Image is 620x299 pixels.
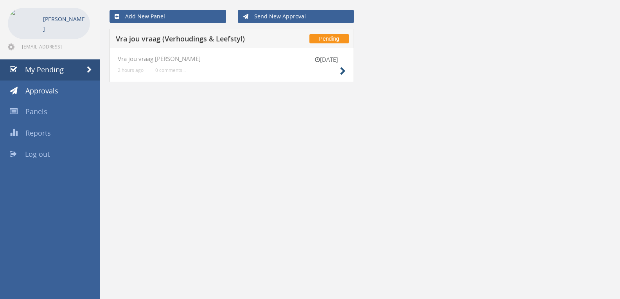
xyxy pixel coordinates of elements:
h4: Vra jou vraag [PERSON_NAME] [118,56,346,62]
span: Approvals [25,86,58,95]
span: [EMAIL_ADDRESS][DOMAIN_NAME] [22,43,88,50]
p: [PERSON_NAME] [43,14,86,34]
small: 2 hours ago [118,67,144,73]
a: Send New Approval [238,10,354,23]
span: Reports [25,128,51,138]
h5: Vra jou vraag (Verhoudings & Leefstyl) [116,35,278,45]
small: 0 comments... [155,67,186,73]
small: [DATE] [307,56,346,64]
span: Pending [309,34,349,43]
span: Log out [25,149,50,159]
span: My Pending [25,65,64,74]
a: Add New Panel [110,10,226,23]
span: Panels [25,107,47,116]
